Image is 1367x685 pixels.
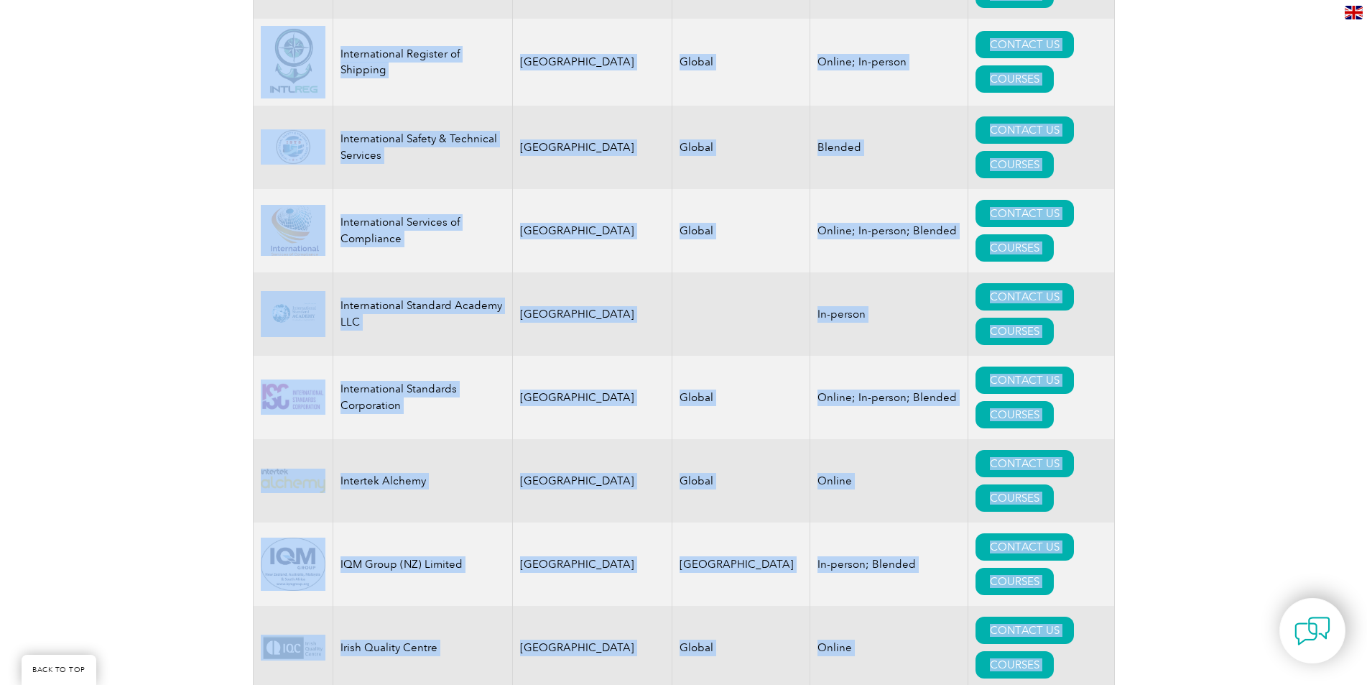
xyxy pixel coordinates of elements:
[810,272,968,356] td: In-person
[512,439,672,523] td: [GEOGRAPHIC_DATA]
[672,523,810,606] td: [GEOGRAPHIC_DATA]
[22,655,96,685] a: BACK TO TOP
[976,151,1054,178] a: COURSES
[672,106,810,189] td: Global
[810,19,968,106] td: Online; In-person
[976,651,1054,679] a: COURSES
[333,356,512,439] td: International Standards Corporation
[333,106,512,189] td: International Safety & Technical Services
[976,116,1074,144] a: CONTACT US
[672,439,810,523] td: Global
[512,106,672,189] td: [GEOGRAPHIC_DATA]
[976,533,1074,561] a: CONTACT US
[1345,6,1363,19] img: en
[976,318,1054,345] a: COURSES
[976,450,1074,477] a: CONTACT US
[976,200,1074,227] a: CONTACT US
[261,469,325,493] img: 703656d3-346f-eb11-a812-002248153038%20-logo.png
[810,356,968,439] td: Online; In-person; Blended
[810,523,968,606] td: In-person; Blended
[976,401,1054,428] a: COURSES
[810,106,968,189] td: Blended
[333,439,512,523] td: Intertek Alchemy
[976,65,1054,93] a: COURSES
[261,205,325,256] img: 6b4695af-5fa9-ee11-be37-00224893a058-logo.png
[976,367,1074,394] a: CONTACT US
[333,19,512,106] td: International Register of Shipping
[672,356,810,439] td: Global
[976,234,1054,262] a: COURSES
[512,19,672,106] td: [GEOGRAPHIC_DATA]
[261,129,325,165] img: 0d58a1d0-3c89-ec11-8d20-0022481579a4-logo.png
[976,283,1074,311] a: CONTACT US
[672,19,810,106] td: Global
[810,189,968,272] td: Online; In-person; Blended
[1294,613,1330,649] img: contact-chat.png
[810,439,968,523] td: Online
[512,356,672,439] td: [GEOGRAPHIC_DATA]
[976,484,1054,512] a: COURSES
[261,26,325,98] img: ea2793ac-3439-ea11-a813-000d3a79722d-logo.jpg
[672,189,810,272] td: Global
[512,523,672,606] td: [GEOGRAPHIC_DATA]
[976,31,1074,58] a: CONTACT US
[261,291,325,337] img: c2558826-198b-ed11-81ac-0022481565fd-logo.png
[333,523,512,606] td: IQM Group (NZ) Limited
[976,617,1074,644] a: CONTACT US
[333,189,512,272] td: International Services of Compliance
[976,568,1054,595] a: COURSES
[261,380,325,415] img: 253a3505-9ff2-ec11-bb3d-002248d3b1f1-logo.jpg
[512,189,672,272] td: [GEOGRAPHIC_DATA]
[333,272,512,356] td: International Standard Academy LLC
[261,635,325,661] img: e6f09189-3a6f-eb11-a812-00224815377e-logo.png
[261,538,325,591] img: e424547b-a6e0-e911-a812-000d3a795b83-logo.jpg
[512,272,672,356] td: [GEOGRAPHIC_DATA]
